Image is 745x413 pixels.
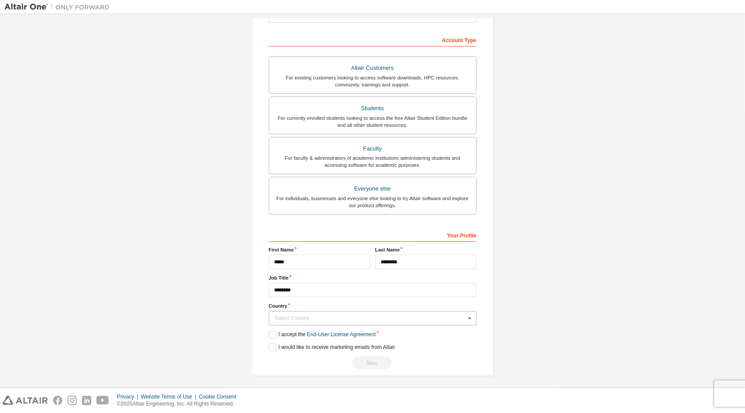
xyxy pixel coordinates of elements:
a: End-User License Agreement [307,331,376,338]
div: Students [274,102,471,115]
p: © 2025 Altair Engineering, Inc. All Rights Reserved. [117,400,242,408]
label: I would like to receive marketing emails from Altair [269,344,395,351]
label: First Name [269,246,370,253]
img: linkedin.svg [82,396,91,405]
img: altair_logo.svg [3,396,48,405]
div: For individuals, businesses and everyone else looking to try Altair software and explore our prod... [274,195,471,209]
div: Faculty [274,143,471,155]
div: Altair Customers [274,62,471,74]
div: Select Country [275,316,466,321]
div: For existing customers looking to access software downloads, HPC resources, community, trainings ... [274,74,471,88]
img: youtube.svg [96,396,109,405]
img: Altair One [4,3,114,11]
img: facebook.svg [53,396,62,405]
div: Read and acccept EULA to continue [269,356,477,370]
img: instagram.svg [68,396,77,405]
div: For currently enrolled students looking to access the free Altair Student Edition bundle and all ... [274,115,471,129]
label: Country [269,302,477,309]
div: Account Type [269,32,477,47]
div: For faculty & administrators of academic institutions administering students and accessing softwa... [274,154,471,169]
label: Last Name [375,246,477,253]
div: Your Profile [269,228,477,242]
div: Everyone else [274,183,471,195]
div: Privacy [117,393,141,400]
div: Website Terms of Use [141,393,199,400]
label: Job Title [269,274,477,281]
div: Cookie Consent [199,393,241,400]
label: I accept the [269,331,376,338]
